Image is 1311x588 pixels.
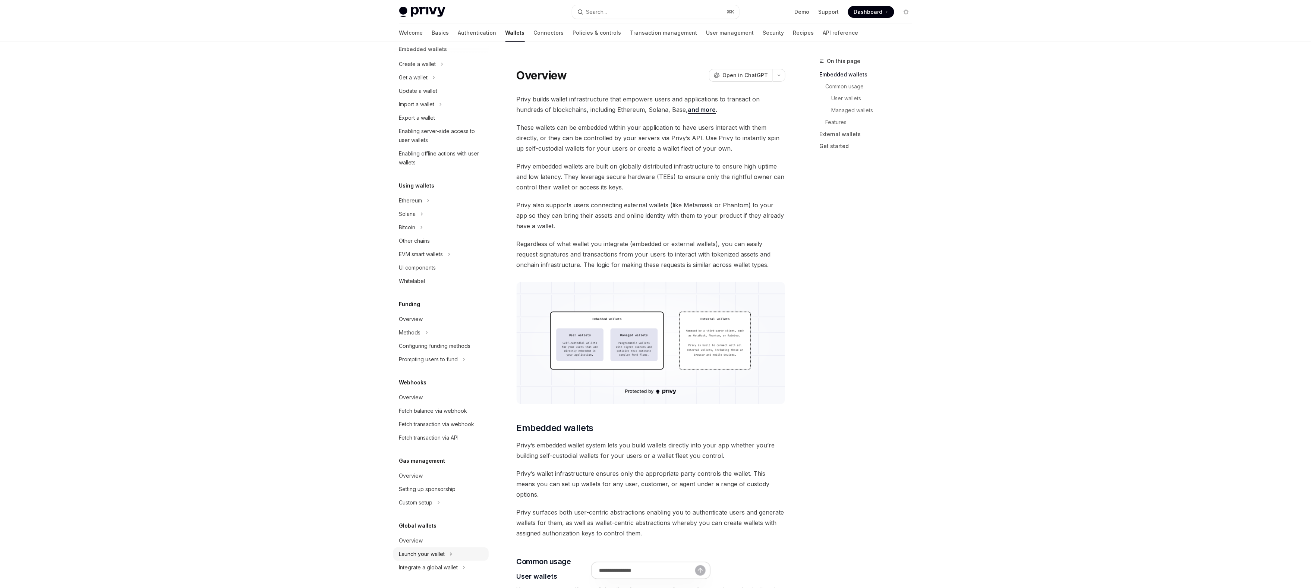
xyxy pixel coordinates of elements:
button: Toggle EVM smart wallets section [393,248,489,261]
div: Import a wallet [399,100,435,109]
div: Fetch balance via webhook [399,406,467,415]
button: Toggle Get a wallet section [393,71,489,84]
a: and more [688,106,716,114]
a: Transaction management [630,24,697,42]
a: Export a wallet [393,111,489,125]
button: Toggle dark mode [900,6,912,18]
div: Setting up sponsorship [399,485,456,494]
div: Ethereum [399,196,422,205]
h5: Gas management [399,456,445,465]
h5: Global wallets [399,521,437,530]
h5: Using wallets [399,181,435,190]
button: Open in ChatGPT [709,69,773,82]
button: Toggle Bitcoin section [393,221,489,234]
div: Overview [399,471,423,480]
button: Toggle Methods section [393,326,489,339]
a: Enabling server-side access to user wallets [393,125,489,147]
a: Connectors [534,24,564,42]
div: Fetch transaction via API [399,433,459,442]
button: Toggle Integrate a global wallet section [393,561,489,574]
span: Dashboard [854,8,883,16]
a: Configuring funding methods [393,339,489,353]
a: UI components [393,261,489,274]
div: Methods [399,328,421,337]
a: Authentication [458,24,497,42]
a: Overview [393,312,489,326]
h5: Webhooks [399,378,427,387]
a: Recipes [793,24,814,42]
a: Dashboard [848,6,894,18]
span: Privy embedded wallets are built on globally distributed infrastructure to ensure high uptime and... [517,161,785,192]
a: Fetch transaction via API [393,431,489,444]
h1: Overview [517,69,567,82]
a: Enabling offline actions with user wallets [393,147,489,169]
a: Fetch transaction via webhook [393,418,489,431]
span: Regardless of what wallet you integrate (embedded or external wallets), you can easily request si... [517,239,785,270]
div: Create a wallet [399,60,436,69]
a: Common usage [820,81,918,92]
div: Whitelabel [399,277,425,286]
button: Send message [695,565,706,576]
a: Embedded wallets [820,69,918,81]
a: Basics [432,24,449,42]
div: Export a wallet [399,113,435,122]
div: Update a wallet [399,87,438,95]
span: Open in ChatGPT [723,72,768,79]
button: Toggle Import a wallet section [393,98,489,111]
a: Overview [393,391,489,404]
a: Support [819,8,839,16]
a: Demo [795,8,810,16]
a: Wallets [505,24,525,42]
img: light logo [399,7,445,17]
div: Configuring funding methods [399,342,471,350]
a: Whitelabel [393,274,489,288]
button: Toggle Launch your wallet section [393,547,489,561]
input: Ask a question... [599,562,695,579]
button: Toggle Solana section [393,207,489,221]
a: Welcome [399,24,423,42]
a: Setting up sponsorship [393,482,489,496]
div: Prompting users to fund [399,355,458,364]
a: Policies & controls [573,24,621,42]
div: Enabling server-side access to user wallets [399,127,484,145]
button: Toggle Custom setup section [393,496,489,509]
div: Other chains [399,236,430,245]
button: Open search [572,5,739,19]
div: Fetch transaction via webhook [399,420,475,429]
span: On this page [827,57,861,66]
a: API reference [823,24,858,42]
h5: Funding [399,300,420,309]
a: Overview [393,534,489,547]
a: Fetch balance via webhook [393,404,489,418]
a: Update a wallet [393,84,489,98]
div: Overview [399,393,423,402]
div: Get a wallet [399,73,428,82]
a: External wallets [820,128,918,140]
div: Enabling offline actions with user wallets [399,149,484,167]
button: Toggle Create a wallet section [393,57,489,71]
div: Overview [399,315,423,324]
div: Solana [399,210,416,218]
div: Overview [399,536,423,545]
a: Security [763,24,784,42]
a: User management [706,24,754,42]
div: UI components [399,263,436,272]
div: Custom setup [399,498,433,507]
img: images/walletoverview.png [517,282,785,404]
div: Bitcoin [399,223,416,232]
span: ⌘ K [727,9,735,15]
a: Get started [820,140,918,152]
span: Privy also supports users connecting external wallets (like Metamask or Phantom) to your app so t... [517,200,785,231]
span: Common usage [517,556,571,567]
a: Overview [393,469,489,482]
div: Launch your wallet [399,550,445,559]
a: Features [820,116,918,128]
span: These wallets can be embedded within your application to have users interact with them directly, ... [517,122,785,154]
a: Managed wallets [820,104,918,116]
button: Toggle Ethereum section [393,194,489,207]
span: Privy builds wallet infrastructure that empowers users and applications to transact on hundreds o... [517,94,785,115]
span: Privy surfaces both user-centric abstractions enabling you to authenticate users and generate wal... [517,507,785,538]
span: Embedded wallets [517,422,593,434]
button: Toggle Prompting users to fund section [393,353,489,366]
div: Integrate a global wallet [399,563,458,572]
